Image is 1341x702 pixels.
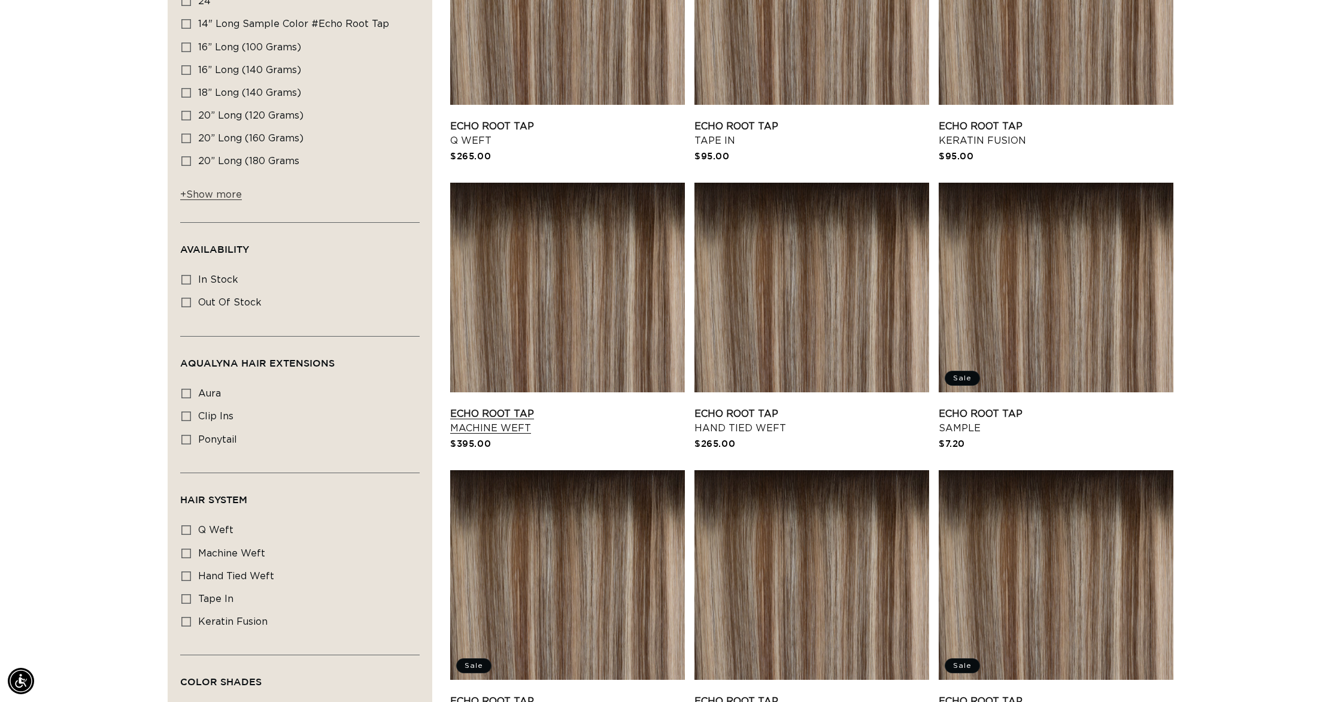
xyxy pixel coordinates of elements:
span: ponytail [198,435,237,444]
a: Echo Root Tap Keratin Fusion [939,119,1173,148]
summary: Availability (0 selected) [180,223,420,266]
span: Hair System [180,494,247,505]
span: machine weft [198,549,265,558]
span: Availability [180,244,249,255]
span: Show more [180,190,242,199]
span: + [180,190,186,199]
a: Echo Root Tap Machine Weft [450,407,685,435]
summary: Color Shades (0 selected) [180,655,420,698]
summary: Hair System (0 selected) [180,473,420,516]
span: keratin fusion [198,617,268,627]
span: 14" Long Sample Color #Echo Root Tap [198,19,389,29]
a: Echo Root Tap Hand Tied Weft [694,407,929,435]
a: Echo Root Tap Q Weft [450,119,685,148]
span: hand tied weft [198,571,274,581]
span: Out of stock [198,298,262,307]
span: tape in [198,594,233,604]
iframe: Chat Widget [1281,644,1341,702]
span: 20” Long (180 grams [198,156,299,166]
span: 20” Long (160 grams) [198,134,304,143]
a: Echo Root Tap Tape In [694,119,929,148]
span: AquaLyna Hair Extensions [180,358,335,368]
span: 18” Long (140 grams) [198,88,301,98]
span: 16” Long (100 grams) [198,43,301,52]
summary: AquaLyna Hair Extensions (0 selected) [180,337,420,380]
a: Echo Root Tap Sample [939,407,1173,435]
span: 16” Long (140 grams) [198,65,301,75]
span: q weft [198,525,233,535]
span: aura [198,389,221,398]
div: Accessibility Menu [8,668,34,694]
span: clip ins [198,411,233,421]
span: 20” Long (120 grams) [198,111,304,120]
span: Color Shades [180,676,262,687]
button: Show more [180,189,245,207]
span: In stock [198,275,238,285]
